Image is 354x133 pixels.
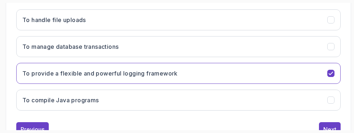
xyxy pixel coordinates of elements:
button: To handle file uploads [16,9,341,30]
button: To compile Java programs [16,90,341,111]
h3: To provide a flexible and powerful logging framework [22,69,178,78]
h3: To manage database transactions [22,42,118,51]
button: To provide a flexible and powerful logging framework [16,63,341,84]
button: To manage database transactions [16,36,341,57]
h3: To handle file uploads [22,16,86,24]
h3: To compile Java programs [22,96,99,104]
